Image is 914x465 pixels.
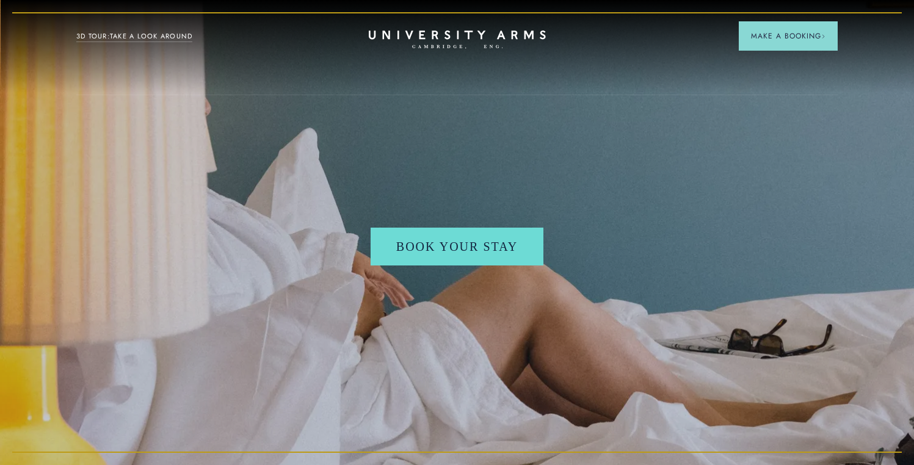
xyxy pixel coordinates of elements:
a: 3D TOUR:TAKE A LOOK AROUND [76,31,193,42]
a: Home [369,31,546,49]
span: Make a Booking [751,31,825,41]
a: Book your stay [371,228,543,265]
button: Make a BookingArrow icon [739,21,838,51]
img: Arrow icon [821,34,825,38]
